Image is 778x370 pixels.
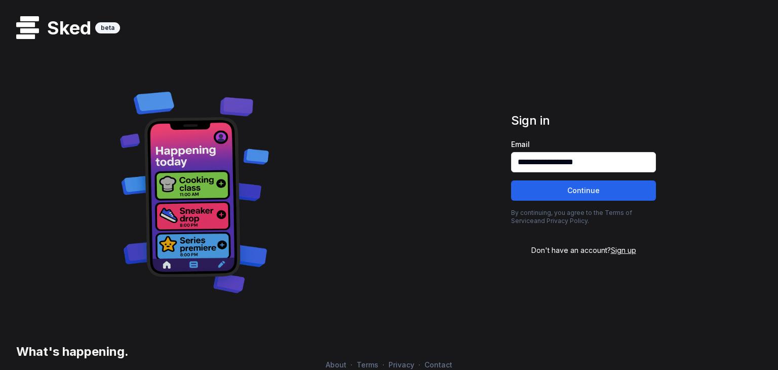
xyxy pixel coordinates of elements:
img: Decorative [115,80,275,302]
h3: What's happening. [12,344,129,360]
a: Privacy [384,360,418,369]
h1: Sked [39,18,95,38]
a: Privacy Policy [547,217,588,225]
a: Contact [420,360,456,369]
h1: Sign in [511,113,656,129]
a: Terms [353,360,382,369]
span: Sign up [611,246,636,254]
div: Don't have an account? [511,245,656,255]
img: logo [16,16,39,39]
p: By continuing, you agree to the and . [511,209,656,225]
a: Terms of Service [511,209,632,225]
label: Email [511,141,656,148]
button: Continue [511,180,656,201]
a: About [322,360,351,369]
div: beta [95,22,120,33]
